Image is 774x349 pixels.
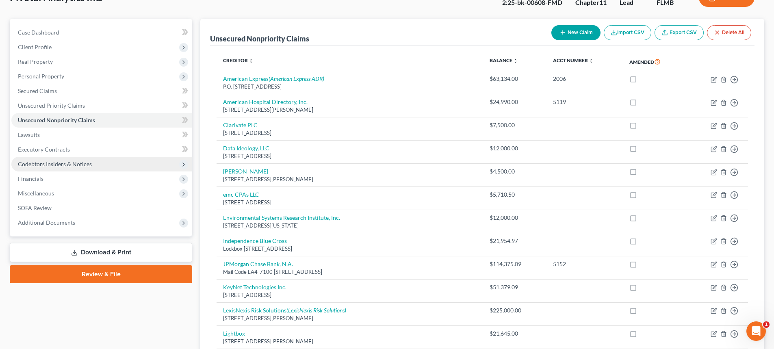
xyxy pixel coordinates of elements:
span: Additional Documents [18,219,75,226]
a: Review & File [10,265,192,283]
div: 5152 [553,260,616,268]
i: unfold_more [589,59,594,63]
span: Client Profile [18,43,52,50]
span: Case Dashboard [18,29,59,36]
span: Unsecured Nonpriority Claims [18,117,95,124]
i: unfold_more [513,59,518,63]
a: Environmental Systems Research Institute, Inc. [223,214,340,221]
div: 2006 [553,75,616,83]
a: Executory Contracts [11,142,192,157]
a: Secured Claims [11,84,192,98]
div: [STREET_ADDRESS][PERSON_NAME] [223,176,477,183]
a: American Hospital Directory, Inc. [223,98,308,105]
a: emc CPAs LLC [223,191,259,198]
div: $21,954.97 [490,237,540,245]
div: [STREET_ADDRESS][US_STATE] [223,222,477,230]
span: Lawsuits [18,131,40,138]
a: [PERSON_NAME] [223,168,268,175]
div: $12,000.00 [490,214,540,222]
div: [STREET_ADDRESS][PERSON_NAME] [223,338,477,345]
div: $7,500.00 [490,121,540,129]
div: $63,134.00 [490,75,540,83]
a: Clarivate PLC [223,121,258,128]
a: Export CSV [655,25,704,40]
div: $4,500.00 [490,167,540,176]
a: SOFA Review [11,201,192,215]
a: Data Ideology, LLC [223,145,269,152]
a: Lightbox [223,330,245,337]
button: Delete All [707,25,751,40]
span: Real Property [18,58,53,65]
span: Unsecured Priority Claims [18,102,85,109]
div: $12,000.00 [490,144,540,152]
div: $114,375.09 [490,260,540,268]
div: [STREET_ADDRESS][PERSON_NAME] [223,314,477,322]
span: SOFA Review [18,204,52,211]
i: (American Express ADR) [269,75,324,82]
span: Personal Property [18,73,64,80]
a: Balance unfold_more [490,57,518,63]
span: Miscellaneous [18,190,54,197]
div: Unsecured Nonpriority Claims [210,34,309,43]
a: Case Dashboard [11,25,192,40]
a: JPMorgan Chase Bank, N.A. [223,260,293,267]
span: Secured Claims [18,87,57,94]
span: Codebtors Insiders & Notices [18,160,92,167]
div: $5,710.50 [490,191,540,199]
a: American Express(American Express ADR) [223,75,324,82]
a: Independence Blue Cross [223,237,287,244]
div: Lockbox [STREET_ADDRESS] [223,245,477,253]
div: [STREET_ADDRESS] [223,291,477,299]
button: New Claim [551,25,601,40]
i: (LexisNexis Risk Solutions) [286,307,346,314]
a: Acct Number unfold_more [553,57,594,63]
div: [STREET_ADDRESS][PERSON_NAME] [223,106,477,114]
i: unfold_more [249,59,254,63]
a: Download & Print [10,243,192,262]
div: Mail Code LA4-7100 [STREET_ADDRESS] [223,268,477,276]
div: $225,000.00 [490,306,540,314]
span: Executory Contracts [18,146,70,153]
a: Creditor unfold_more [223,57,254,63]
div: P.O. [STREET_ADDRESS] [223,83,477,91]
div: [STREET_ADDRESS] [223,199,477,206]
div: $24,990.00 [490,98,540,106]
a: Lawsuits [11,128,192,142]
div: [STREET_ADDRESS] [223,152,477,160]
span: Financials [18,175,43,182]
div: $51,379.09 [490,283,540,291]
button: Import CSV [604,25,651,40]
a: KeyNet Technologies Inc. [223,284,286,290]
iframe: Intercom live chat [746,321,766,341]
span: 1 [763,321,770,328]
th: Amended [623,52,686,71]
div: 5119 [553,98,616,106]
a: LexisNexis Risk Solutions(LexisNexis Risk Solutions) [223,307,346,314]
a: Unsecured Priority Claims [11,98,192,113]
div: [STREET_ADDRESS] [223,129,477,137]
div: $21,645.00 [490,329,540,338]
a: Unsecured Nonpriority Claims [11,113,192,128]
